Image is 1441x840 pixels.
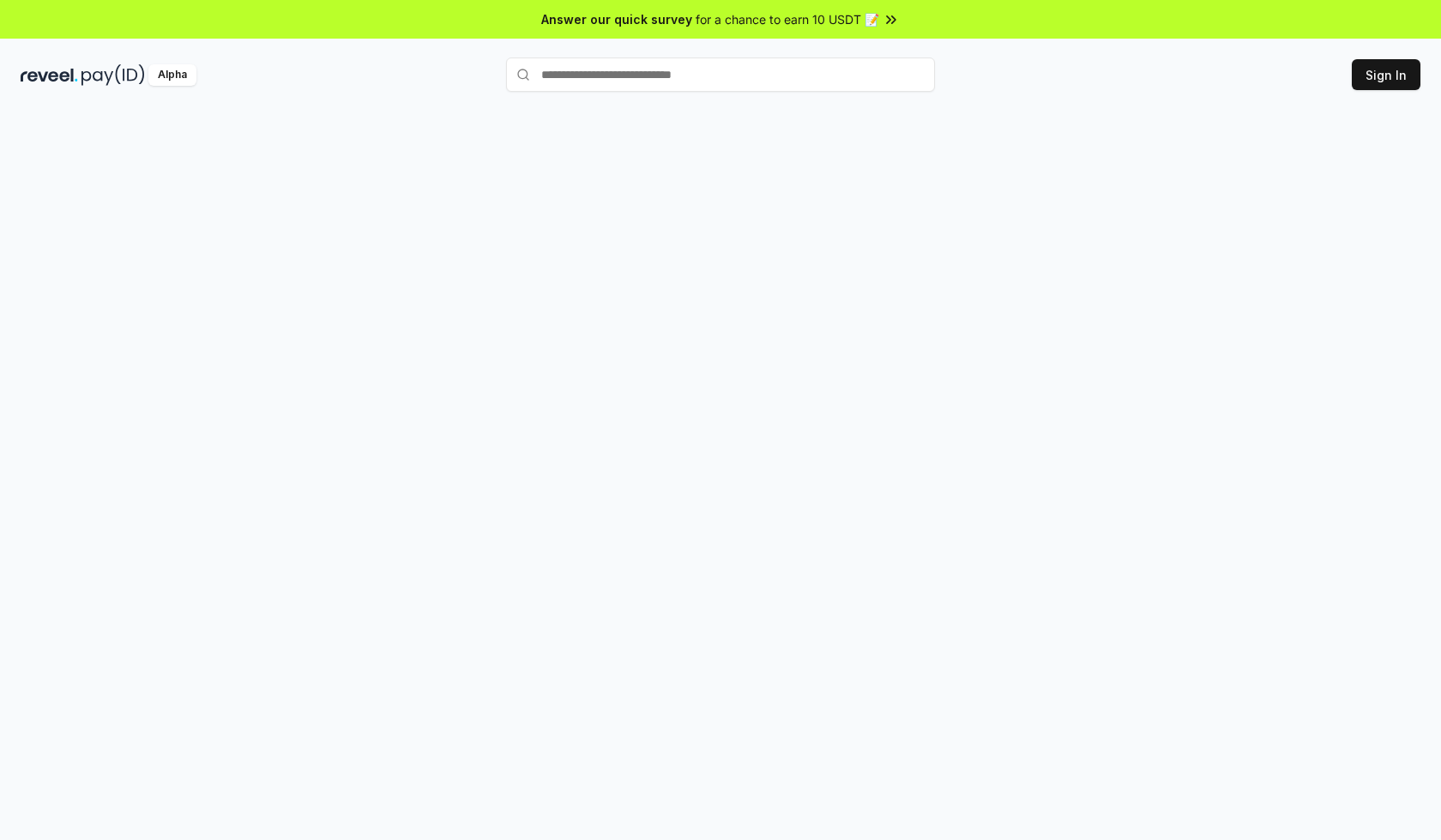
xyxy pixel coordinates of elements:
[1352,59,1420,90] button: Sign In
[21,64,78,86] img: reveel_dark
[81,64,145,86] img: pay_id
[541,10,692,28] span: Answer our quick survey
[696,10,879,28] span: for a chance to earn 10 USDT 📝
[148,64,196,86] div: Alpha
